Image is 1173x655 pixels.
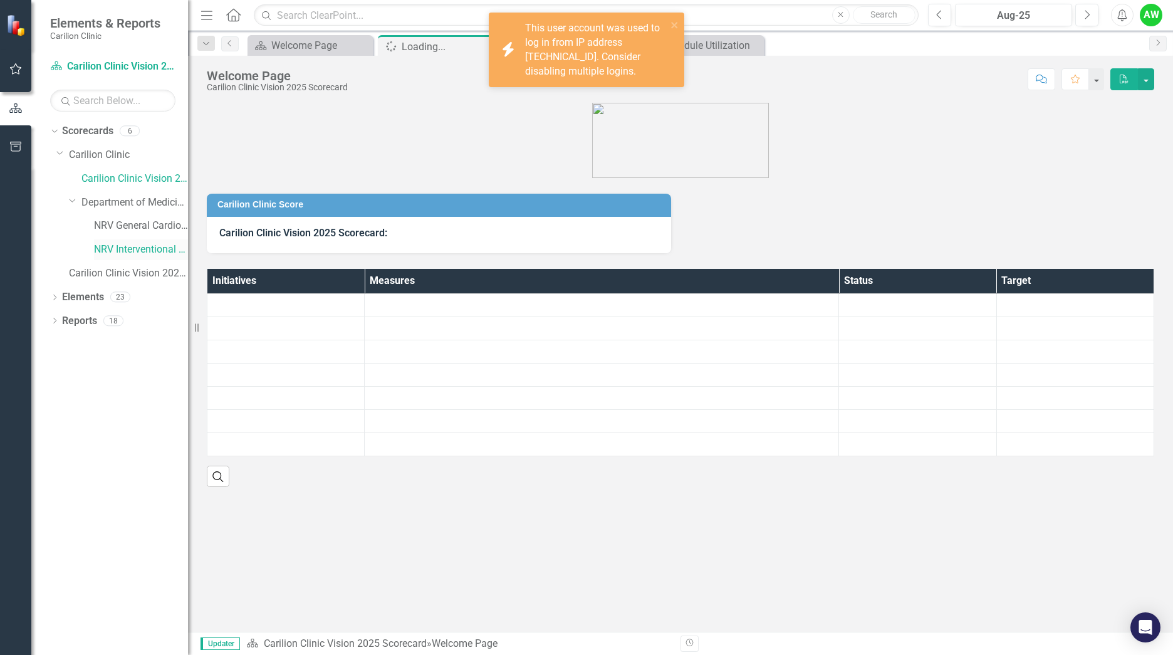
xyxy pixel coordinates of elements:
[525,21,667,78] div: This user account was used to log in from IP address [TECHNICAL_ID]. Consider disabling multiple ...
[271,38,370,53] div: Welcome Page
[69,266,188,281] a: Carilion Clinic Vision 2025 (Full Version)
[81,172,188,186] a: Carilion Clinic Vision 2025 Scorecard
[402,39,500,55] div: Loading...
[670,18,679,32] button: close
[1130,612,1160,642] div: Open Intercom Messenger
[50,31,160,41] small: Carilion Clinic
[50,16,160,31] span: Elements & Reports
[50,60,175,74] a: Carilion Clinic Vision 2025 Scorecard
[1140,4,1162,26] button: AW
[217,200,665,209] h3: Carilion Clinic Score
[62,314,97,328] a: Reports
[219,227,387,239] strong: Carilion Clinic Vision 2025 Scorecard:
[264,637,427,649] a: Carilion Clinic Vision 2025 Scorecard
[201,637,240,650] span: Updater
[592,103,769,178] img: carilion%20clinic%20logo%202.0.png
[103,315,123,326] div: 18
[959,8,1068,23] div: Aug-25
[251,38,370,53] a: Welcome Page
[94,243,188,257] a: NRV Interventional Cardiology
[207,69,348,83] div: Welcome Page
[94,219,188,233] a: NRV General Cardiology
[662,38,761,53] div: Schedule Utilization
[207,83,348,92] div: Carilion Clinic Vision 2025 Scorecard
[955,4,1072,26] button: Aug-25
[120,126,140,137] div: 6
[69,148,188,162] a: Carilion Clinic
[50,90,175,112] input: Search Below...
[110,292,130,303] div: 23
[642,38,761,53] a: Schedule Utilization
[6,14,28,36] img: ClearPoint Strategy
[432,637,498,649] div: Welcome Page
[62,290,104,305] a: Elements
[870,9,897,19] span: Search
[62,124,113,139] a: Scorecards
[853,6,915,24] button: Search
[81,196,188,210] a: Department of Medicine
[246,637,671,651] div: »
[254,4,919,26] input: Search ClearPoint...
